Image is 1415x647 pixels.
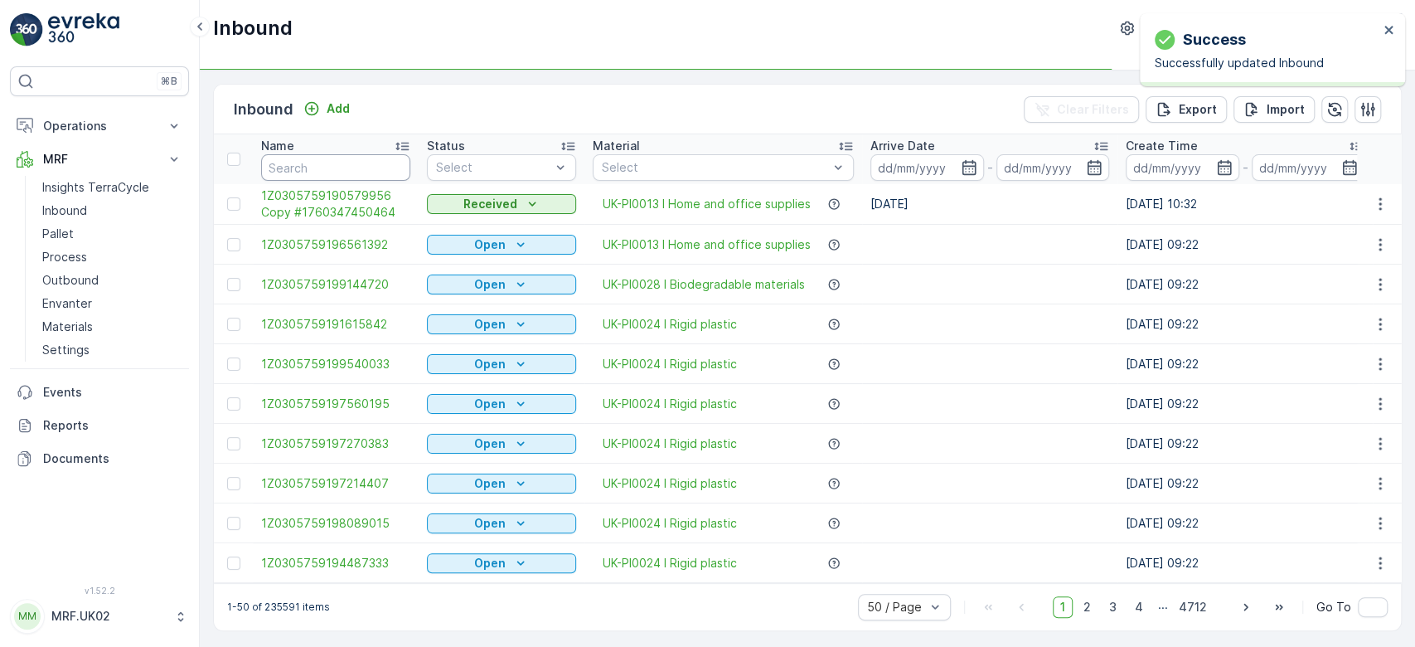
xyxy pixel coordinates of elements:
[55,272,161,286] span: Parcel_UK02 #1801
[1267,101,1305,118] p: Import
[603,356,737,372] a: UK-PI0024 I Rigid plastic
[14,382,88,396] span: Asset Type :
[1117,225,1373,265] td: [DATE] 09:22
[987,158,993,178] p: -
[10,599,189,634] button: MMMRF.UK02
[227,238,240,251] div: Toggle Row Selected
[1233,96,1315,123] button: Import
[227,278,240,291] div: Toggle Row Selected
[261,475,410,492] a: 1Z0305759197214407
[427,434,576,454] button: Open
[14,327,87,341] span: Net Weight :
[161,75,177,88] p: ⌘B
[1117,344,1373,384] td: [DATE] 09:22
[42,202,87,219] p: Inbound
[10,442,189,475] a: Documents
[1117,543,1373,583] td: [DATE] 09:22
[427,194,576,214] button: Received
[261,138,294,154] p: Name
[261,276,410,293] a: 1Z0305759199144720
[474,515,506,532] p: Open
[463,196,517,212] p: Received
[297,99,356,119] button: Add
[870,138,935,154] p: Arrive Date
[261,154,410,181] input: Search
[36,246,189,269] a: Process
[1117,304,1373,344] td: [DATE] 09:22
[1155,55,1379,71] p: Successfully updated Inbound
[603,236,811,253] span: UK-PI0013 I Home and office supplies
[603,276,805,293] a: UK-PI0028 I Biodegradable materials
[36,269,189,292] a: Outbound
[227,358,240,371] div: Toggle Row Selected
[10,143,189,176] button: MRF
[1316,599,1351,615] span: Go To
[1146,96,1227,123] button: Export
[603,475,737,492] span: UK-PI0024 I Rigid plastic
[1183,28,1246,51] p: Success
[602,159,828,176] p: Select
[1117,184,1373,225] td: [DATE] 10:32
[643,14,769,34] p: Parcel_UK02 #1801
[603,555,737,572] a: UK-PI0024 I Rigid plastic
[227,477,240,490] div: Toggle Row Selected
[36,292,189,315] a: Envanter
[427,354,576,374] button: Open
[14,603,41,630] div: MM
[14,299,97,314] span: Total Weight :
[427,513,576,533] button: Open
[42,319,93,335] p: Materials
[227,318,240,331] div: Toggle Row Selected
[603,515,737,532] span: UK-PI0024 I Rigid plastic
[427,314,576,334] button: Open
[1127,596,1151,618] span: 4
[474,555,506,572] p: Open
[261,236,410,253] a: 1Z0305759196561392
[474,396,506,412] p: Open
[43,384,182,401] p: Events
[234,98,293,121] p: Inbound
[10,586,189,596] span: v 1.52.2
[43,118,156,134] p: Operations
[42,179,149,196] p: Insights TerraCycle
[261,555,410,572] a: 1Z0305759194487333
[427,553,576,573] button: Open
[1117,265,1373,304] td: [DATE] 09:22
[427,275,576,294] button: Open
[97,299,112,314] span: 30
[327,100,350,117] p: Add
[10,376,189,409] a: Events
[10,13,43,46] img: logo
[88,382,121,396] span: Pallet
[261,435,410,452] a: 1Z0305759197270383
[603,435,737,452] a: UK-PI0024 I Rigid plastic
[427,138,465,154] p: Status
[42,295,92,312] p: Envanter
[261,356,410,372] a: 1Z0305759199540033
[1126,138,1198,154] p: Create Time
[36,315,189,338] a: Materials
[1076,596,1098,618] span: 2
[227,397,240,411] div: Toggle Row Selected
[51,608,166,625] p: MRF.UK02
[43,151,156,168] p: MRF
[603,316,737,333] a: UK-PI0024 I Rigid plastic
[427,394,576,414] button: Open
[1252,154,1365,181] input: dd/mm/yyyy
[474,356,506,372] p: Open
[227,517,240,530] div: Toggle Row Selected
[474,316,506,333] p: Open
[427,235,576,255] button: Open
[1024,96,1139,123] button: Clear Filters
[1117,464,1373,503] td: [DATE] 09:22
[1057,101,1129,118] p: Clear Filters
[603,196,811,212] a: UK-PI0013 I Home and office supplies
[261,396,410,412] span: 1Z0305759197560195
[261,515,410,532] span: 1Z0305759198089015
[10,109,189,143] button: Operations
